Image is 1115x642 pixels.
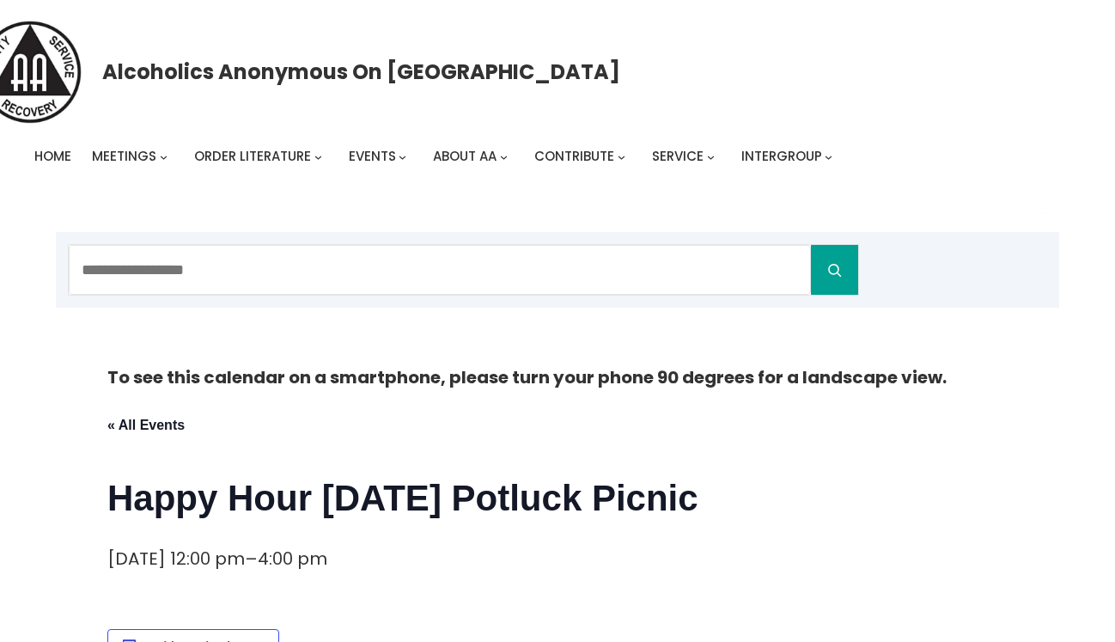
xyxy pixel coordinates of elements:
[258,547,327,571] span: 4:00 pm
[534,144,614,168] a: Contribute
[707,153,715,161] button: Service submenu
[652,144,704,168] a: Service
[618,153,625,161] button: Contribute submenu
[160,153,168,161] button: Meetings submenu
[741,147,822,165] span: Intergroup
[34,144,838,168] nav: Intergroup
[399,153,406,161] button: Events submenu
[652,147,704,165] span: Service
[102,53,620,90] a: Alcoholics Anonymous on [GEOGRAPHIC_DATA]
[314,153,322,161] button: Order Literature submenu
[107,418,185,432] a: « All Events
[92,147,156,165] span: Meetings
[107,474,1008,523] h1: Happy Hour [DATE] Potluck Picnic
[500,153,508,161] button: About AA submenu
[534,147,614,165] span: Contribute
[107,544,327,574] div: –
[349,147,396,165] span: Events
[433,144,497,168] a: About AA
[741,144,822,168] a: Intergroup
[194,147,311,165] span: Order Literature
[433,147,497,165] span: About AA
[964,189,1007,232] a: Login
[107,365,947,389] strong: To see this calendar on a smartphone, please turn your phone 90 degrees for a landscape view.
[825,153,832,161] button: Intergroup submenu
[349,144,396,168] a: Events
[34,147,71,165] span: Home
[107,547,245,571] span: [DATE] 12:00 pm
[1027,195,1060,228] button: Cart
[34,144,71,168] a: Home
[92,144,156,168] a: Meetings
[811,245,858,295] button: Search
